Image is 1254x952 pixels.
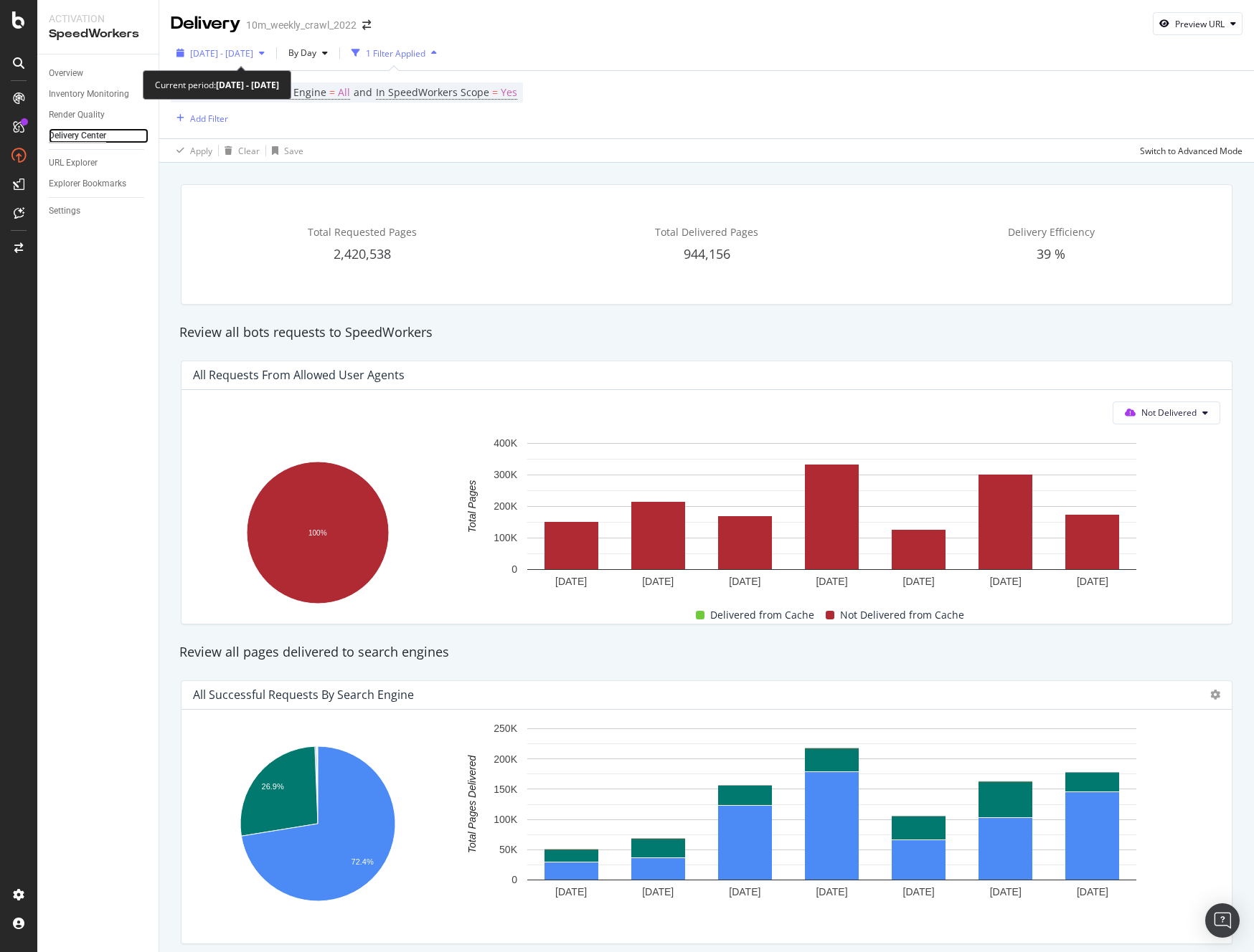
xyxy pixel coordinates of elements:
[190,47,253,59] span: [DATE] - [DATE]
[49,108,148,123] a: Render Quality
[494,500,517,512] text: 200K
[49,204,148,219] a: Settings
[193,739,443,911] svg: A chart.
[642,886,674,898] text: [DATE]
[258,85,326,99] span: Search Engine
[193,368,405,382] div: All Requests from Allowed User Agents
[451,436,1212,594] svg: A chart.
[1008,225,1095,239] span: Delivery Efficiency
[284,145,303,157] div: Save
[49,87,129,102] div: Inventory Monitoring
[1175,18,1225,30] div: Preview URL
[494,469,517,480] text: 300K
[49,26,147,42] div: SpeedWorkers
[155,77,279,93] div: Current period:
[903,886,935,898] text: [DATE]
[171,110,228,127] button: Add Filter
[903,576,935,587] text: [DATE]
[642,576,674,587] text: [DATE]
[366,47,425,59] div: 1 Filter Applied
[840,606,964,624] span: Not Delivered from Cache
[171,11,240,36] div: Delivery
[501,82,517,103] span: Yes
[190,145,212,157] div: Apply
[492,85,498,99] span: =
[1113,401,1220,424] button: Not Delivered
[49,176,126,191] div: Explorer Bookmarks
[354,85,372,99] span: and
[49,204,80,219] div: Settings
[362,20,371,30] div: arrow-right-arrow-left
[219,139,260,162] button: Clear
[466,754,478,853] text: Total Pages Delivered
[494,723,517,734] text: 250K
[1037,245,1065,262] span: 39 %
[49,87,148,102] a: Inventory Monitoring
[338,82,350,103] span: All
[511,563,517,575] text: 0
[49,176,148,191] a: Explorer Bookmarks
[346,42,443,65] button: 1 Filter Applied
[494,783,517,794] text: 150K
[494,437,517,449] text: 400K
[190,113,228,125] div: Add Filter
[246,18,357,32] div: 10m_weekly_crawl_2022
[729,886,760,898] text: [DATE]
[376,85,489,99] span: In SpeedWorkers Scope
[1077,576,1108,587] text: [DATE]
[494,753,517,764] text: 200K
[1153,12,1243,35] button: Preview URL
[990,576,1022,587] text: [DATE]
[1134,139,1243,162] button: Switch to Advanced Mode
[710,606,814,624] span: Delivered from Cache
[172,323,1241,342] div: Review all bots requests to SpeedWorkers
[816,886,847,898] text: [DATE]
[49,66,83,81] div: Overview
[49,128,148,143] a: Delivery Center
[283,47,316,59] span: By Day
[171,139,212,162] button: Apply
[49,66,148,81] a: Overview
[308,225,417,239] span: Total Requested Pages
[49,108,105,123] div: Render Quality
[494,532,517,543] text: 100K
[729,576,760,587] text: [DATE]
[990,886,1022,898] text: [DATE]
[172,643,1241,662] div: Review all pages delivered to search engines
[555,886,587,898] text: [DATE]
[494,814,517,825] text: 100K
[352,857,374,865] text: 72.4%
[655,225,758,239] span: Total Delivered Pages
[511,874,517,885] text: 0
[283,42,334,65] button: By Day
[266,139,303,162] button: Save
[49,11,147,26] div: Activation
[262,782,284,791] text: 26.9%
[816,576,847,587] text: [DATE]
[329,85,335,99] span: =
[216,79,279,91] b: [DATE] - [DATE]
[193,687,414,702] div: All Successful Requests by Search Engine
[193,454,443,612] svg: A chart.
[1205,903,1240,938] div: Open Intercom Messenger
[555,576,587,587] text: [DATE]
[466,480,478,533] text: Total Pages
[1140,145,1243,157] div: Switch to Advanced Mode
[49,156,98,171] div: URL Explorer
[499,844,518,855] text: 50K
[171,42,270,65] button: [DATE] - [DATE]
[1141,406,1197,419] span: Not Delivered
[1077,886,1108,898] text: [DATE]
[451,721,1212,911] svg: A chart.
[238,145,260,157] div: Clear
[49,156,148,171] a: URL Explorer
[334,245,391,262] span: 2,420,538
[308,528,327,536] text: 100%
[49,128,106,143] div: Delivery Center
[684,245,730,262] span: 944,156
